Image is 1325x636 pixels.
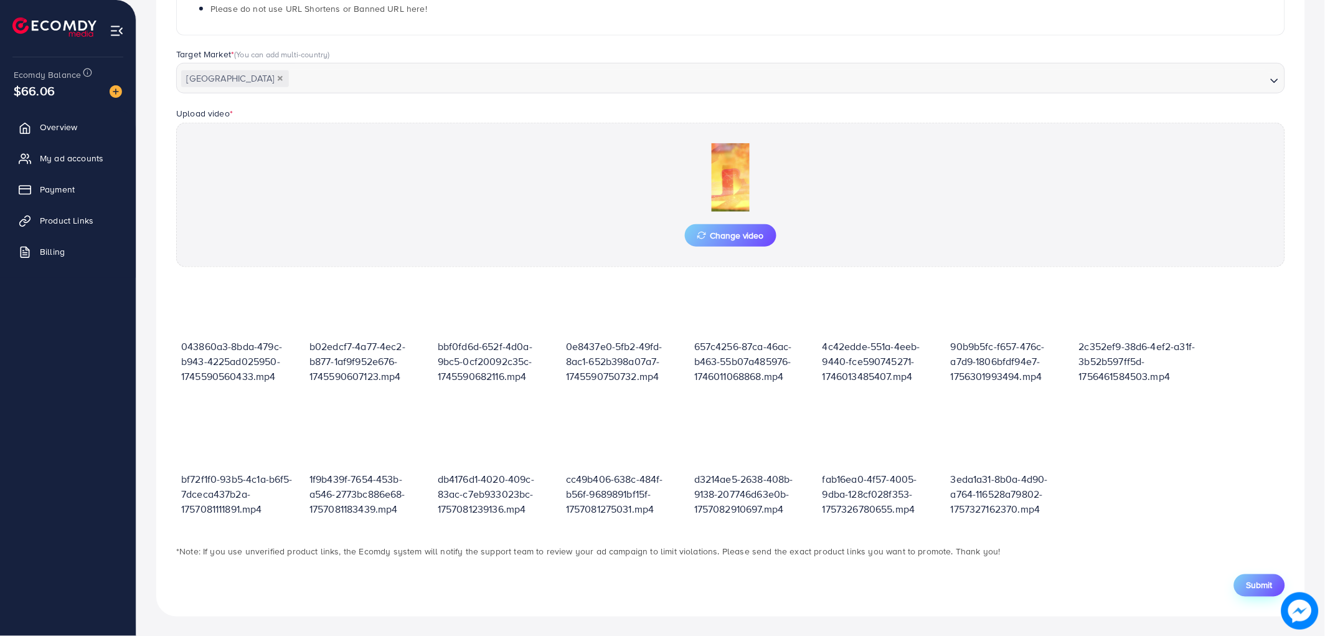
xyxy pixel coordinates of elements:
[1281,592,1319,630] img: image
[181,339,299,384] p: 043860a3-8bda-479c-b943-4225ad025950-1745590560433.mp4
[9,239,126,264] a: Billing
[1079,339,1197,384] p: 2c352ef9-38d6-4ef2-a31f-3b52b597ff5d-1756461584503.mp4
[566,339,684,384] p: 0e8437e0-5fb2-49fd-8ac1-652b398a07a7-1745590750732.mp4
[9,177,126,202] a: Payment
[697,231,764,240] span: Change video
[234,49,329,60] span: (You can add multi-country)
[40,121,77,133] span: Overview
[176,48,330,60] label: Target Market
[181,70,289,88] span: [GEOGRAPHIC_DATA]
[823,472,941,517] p: fab16ea0-4f57-4005-9dba-128cf028f353-1757326780655.mp4
[14,69,81,81] span: Ecomdy Balance
[694,472,813,517] p: d3214ae5-2638-408b-9138-207746d63e0b-1757082910697.mp4
[669,143,793,212] img: Preview Image
[110,24,124,38] img: menu
[694,339,813,384] p: 657c4256-87ca-46ac-b463-55b07a485976-1746011068868.mp4
[823,339,941,384] p: 4c42edde-551a-4eeb-9440-fce590745271-1746013485407.mp4
[951,339,1069,384] p: 90b9b5fc-f657-476c-a7d9-1806bfdf94e7-1756301993494.mp4
[176,107,233,120] label: Upload video
[176,544,1285,559] p: *Note: If you use unverified product links, the Ecomdy system will notify the support team to rev...
[290,70,1265,89] input: Search for option
[566,472,684,517] p: cc49b406-638c-484f-b56f-9689891bf15f-1757081275031.mp4
[9,146,126,171] a: My ad accounts
[309,472,428,517] p: 1f9b439f-7654-453b-a546-2773bc886e68-1757081183439.mp4
[181,472,299,517] p: bf72f1f0-93b5-4c1a-b6f5-7dceca437b2a-1757081111891.mp4
[110,85,122,98] img: image
[40,245,65,258] span: Billing
[14,82,55,100] span: $66.06
[309,339,428,384] p: b02edcf7-4a77-4ec2-b877-1af9f952e676-1745590607123.mp4
[210,2,427,15] span: Please do not use URL Shortens or Banned URL here!
[951,472,1069,517] p: 3eda1a31-8b0a-4d90-a764-116528a79802-1757327162370.mp4
[277,75,283,82] button: Deselect Pakistan
[9,115,126,140] a: Overview
[40,152,103,164] span: My ad accounts
[685,224,776,247] button: Change video
[9,208,126,233] a: Product Links
[176,63,1285,93] div: Search for option
[40,214,93,227] span: Product Links
[40,183,75,196] span: Payment
[438,472,556,517] p: db4176d1-4020-409c-83ac-c7eb933023bc-1757081239136.mp4
[1247,579,1273,592] span: Submit
[438,339,556,384] p: bbf0fd6d-652f-4d0a-9bc5-0cf20092c35c-1745590682116.mp4
[1234,574,1285,597] button: Submit
[12,17,97,37] img: logo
